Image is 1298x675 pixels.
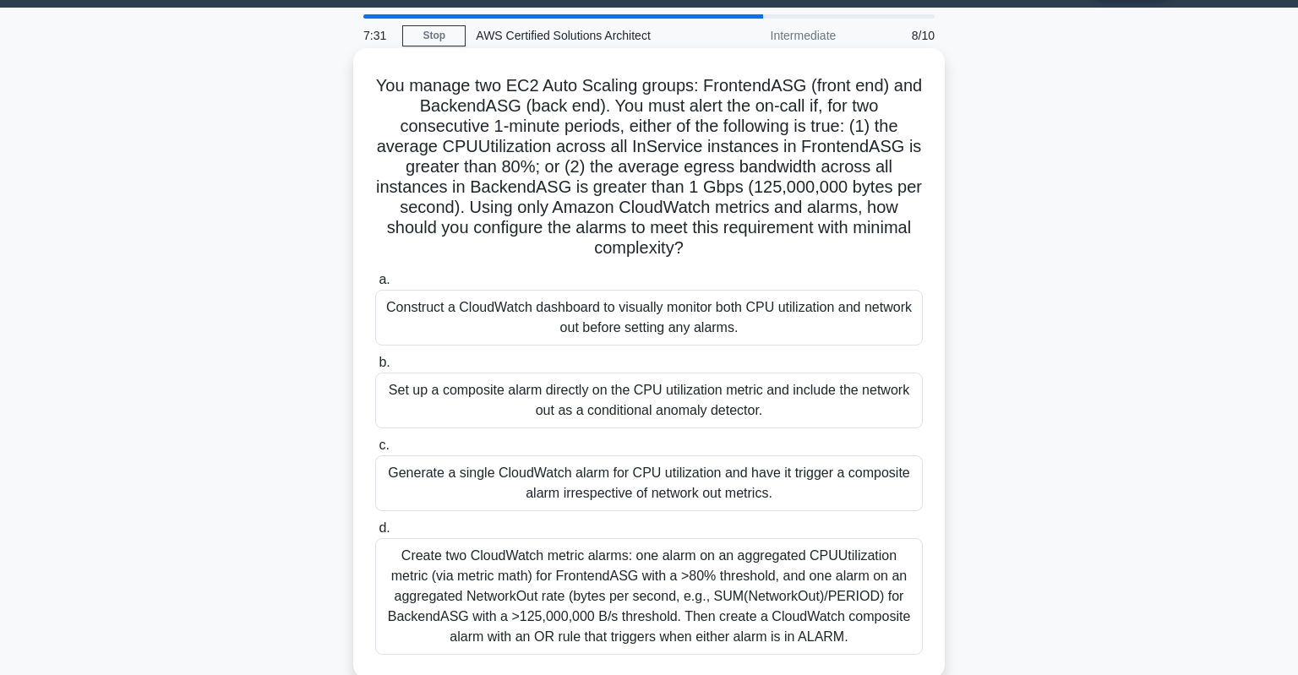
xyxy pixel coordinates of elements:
span: d. [379,520,390,535]
h5: You manage two EC2 Auto Scaling groups: FrontendASG (front end) and BackendASG (back end). You mu... [374,75,924,259]
div: Create two CloudWatch metric alarms: one alarm on an aggregated CPUUtilization metric (via metric... [375,538,923,655]
div: Intermediate [698,19,846,52]
span: a. [379,272,390,286]
span: b. [379,355,390,369]
span: c. [379,438,389,452]
div: 8/10 [846,19,945,52]
a: Stop [402,25,466,46]
div: AWS Certified Solutions Architect [466,19,698,52]
div: 7:31 [353,19,402,52]
div: Set up a composite alarm directly on the CPU utilization metric and include the network out as a ... [375,373,923,428]
div: Construct a CloudWatch dashboard to visually monitor both CPU utilization and network out before ... [375,290,923,346]
div: Generate a single CloudWatch alarm for CPU utilization and have it trigger a composite alarm irre... [375,455,923,511]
